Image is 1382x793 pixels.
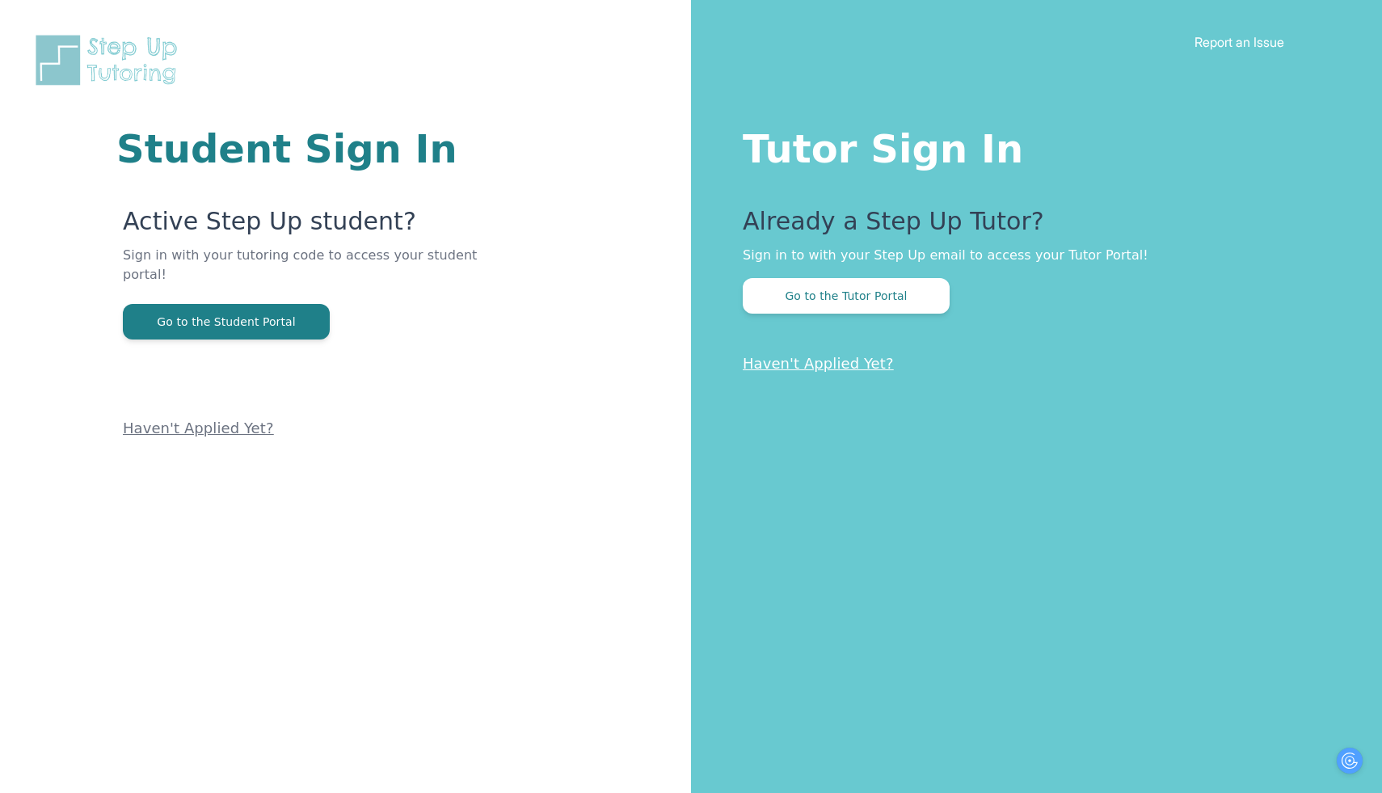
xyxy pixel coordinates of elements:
[743,123,1317,168] h1: Tutor Sign In
[743,288,950,303] a: Go to the Tutor Portal
[743,355,894,372] a: Haven't Applied Yet?
[743,278,950,314] button: Go to the Tutor Portal
[743,207,1317,246] p: Already a Step Up Tutor?
[743,246,1317,265] p: Sign in to with your Step Up email to access your Tutor Portal!
[32,32,187,88] img: Step Up Tutoring horizontal logo
[123,246,497,304] p: Sign in with your tutoring code to access your student portal!
[123,304,330,340] button: Go to the Student Portal
[116,129,497,168] h1: Student Sign In
[123,420,274,437] a: Haven't Applied Yet?
[123,314,330,329] a: Go to the Student Portal
[1195,34,1284,50] a: Report an Issue
[123,207,497,246] p: Active Step Up student?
